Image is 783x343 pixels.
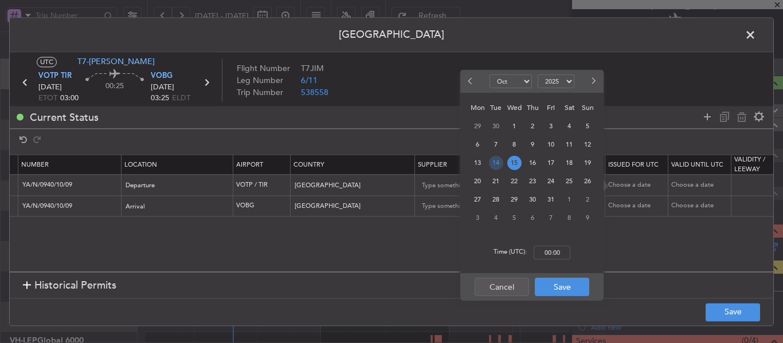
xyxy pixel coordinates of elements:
div: 30-10-2025 [523,190,542,208]
span: 21 [489,174,503,188]
span: 17 [544,156,558,170]
button: Next month [586,72,599,90]
span: 30 [526,192,540,207]
span: 29 [507,192,522,207]
span: 13 [471,156,485,170]
span: 2 [526,119,540,133]
div: 22-10-2025 [505,172,523,190]
div: Choose a date [608,202,668,211]
button: Save [535,278,589,296]
select: Select month [490,74,532,88]
span: 30 [489,119,503,133]
span: 5 [507,211,522,225]
button: Save [706,303,760,321]
div: 13-10-2025 [468,153,487,172]
span: 2 [581,192,595,207]
div: Tue [487,98,505,117]
button: Previous month [465,72,477,90]
div: 30-9-2025 [487,117,505,135]
div: 15-10-2025 [505,153,523,172]
span: 16 [526,156,540,170]
span: 3 [471,211,485,225]
div: 27-10-2025 [468,190,487,208]
div: Choose a date [608,180,668,190]
div: 24-10-2025 [542,172,560,190]
div: 20-10-2025 [468,172,487,190]
div: 6-10-2025 [468,135,487,153]
div: 7-10-2025 [487,135,505,153]
span: 22 [507,174,522,188]
div: 26-10-2025 [578,172,597,190]
span: 31 [544,192,558,207]
span: 18 [562,156,577,170]
div: 19-10-2025 [578,153,597,172]
span: 25 [562,174,577,188]
span: 28 [489,192,503,207]
div: Sat [560,98,578,117]
div: 10-10-2025 [542,135,560,153]
div: 23-10-2025 [523,172,542,190]
span: 20 [471,174,485,188]
div: Choose a date [671,180,731,190]
div: 7-11-2025 [542,208,560,227]
div: 5-11-2025 [505,208,523,227]
span: 19 [581,156,595,170]
span: 6 [526,211,540,225]
span: 4 [562,119,577,133]
div: 6-11-2025 [523,208,542,227]
input: --:-- [534,246,570,259]
div: 8-11-2025 [560,208,578,227]
div: Mon [468,98,487,117]
div: 4-11-2025 [487,208,505,227]
div: 25-10-2025 [560,172,578,190]
div: 29-9-2025 [468,117,487,135]
select: Select year [538,74,574,88]
div: 17-10-2025 [542,153,560,172]
span: Time (UTC): [494,247,527,259]
div: 9-11-2025 [578,208,597,227]
span: 24 [544,174,558,188]
span: 4 [489,211,503,225]
span: 1 [562,192,577,207]
span: 11 [562,137,577,152]
div: 14-10-2025 [487,153,505,172]
span: 12 [581,137,595,152]
div: Choose a date [671,202,731,211]
span: 5 [581,119,595,133]
div: 3-11-2025 [468,208,487,227]
span: 8 [507,137,522,152]
div: 21-10-2025 [487,172,505,190]
div: 28-10-2025 [487,190,505,208]
button: Cancel [475,278,529,296]
span: 7 [489,137,503,152]
div: 8-10-2025 [505,135,523,153]
div: 2-10-2025 [523,117,542,135]
span: 29 [471,119,485,133]
span: 9 [526,137,540,152]
span: 10 [544,137,558,152]
div: 12-10-2025 [578,135,597,153]
div: Wed [505,98,523,117]
span: Issued For Utc [608,160,659,169]
span: 27 [471,192,485,207]
span: 1 [507,119,522,133]
div: 18-10-2025 [560,153,578,172]
span: 14 [489,156,503,170]
div: 3-10-2025 [542,117,560,135]
div: Thu [523,98,542,117]
div: 31-10-2025 [542,190,560,208]
span: Valid Until Utc [671,160,723,169]
span: 7 [544,211,558,225]
div: 9-10-2025 [523,135,542,153]
span: 6 [471,137,485,152]
div: 2-11-2025 [578,190,597,208]
span: 3 [544,119,558,133]
span: 23 [526,174,540,188]
span: Validity / Leeway [734,156,765,174]
div: 11-10-2025 [560,135,578,153]
div: 4-10-2025 [560,117,578,135]
div: 29-10-2025 [505,190,523,208]
span: 9 [581,211,595,225]
header: [GEOGRAPHIC_DATA] [10,18,773,52]
div: 5-10-2025 [578,117,597,135]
